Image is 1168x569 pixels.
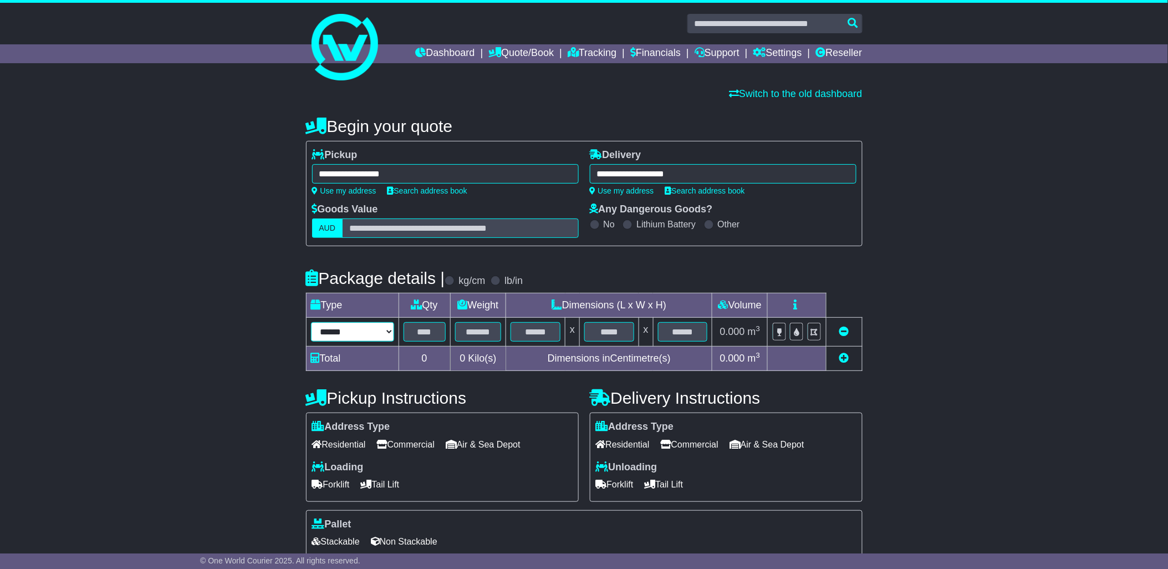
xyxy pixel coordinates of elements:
a: Use my address [312,186,376,195]
a: Switch to the old dashboard [729,88,862,99]
td: Qty [399,293,450,318]
label: kg/cm [458,275,485,287]
a: Remove this item [839,326,849,337]
a: Search address book [387,186,467,195]
span: Tail Lift [361,476,400,493]
span: 0 [460,353,465,364]
a: Search address book [665,186,745,195]
label: Address Type [312,421,390,433]
label: Unloading [596,461,657,474]
a: Add new item [839,353,849,364]
label: Delivery [590,149,641,161]
sup: 3 [756,324,761,333]
label: No [604,219,615,230]
span: m [748,326,761,337]
span: Air & Sea Depot [446,436,521,453]
td: Volume [712,293,768,318]
label: Pickup [312,149,358,161]
a: Quote/Book [488,44,554,63]
td: Weight [450,293,506,318]
td: Dimensions (L x W x H) [506,293,712,318]
span: Stackable [312,533,360,550]
sup: 3 [756,351,761,359]
span: Air & Sea Depot [730,436,804,453]
span: 0.000 [720,353,745,364]
label: Pallet [312,519,351,531]
label: lb/in [504,275,523,287]
h4: Pickup Instructions [306,389,579,407]
label: Lithium Battery [636,219,696,230]
h4: Delivery Instructions [590,389,863,407]
span: Residential [312,436,366,453]
span: Residential [596,436,650,453]
a: Dashboard [416,44,475,63]
span: m [748,353,761,364]
span: Commercial [661,436,718,453]
span: Forklift [312,476,350,493]
span: Non Stackable [371,533,437,550]
td: Kilo(s) [450,347,506,371]
td: 0 [399,347,450,371]
label: Loading [312,461,364,474]
h4: Package details | [306,269,445,287]
label: Any Dangerous Goods? [590,204,713,216]
a: Tracking [568,44,616,63]
a: Settings [753,44,802,63]
label: AUD [312,219,343,238]
a: Financials [630,44,681,63]
span: © One World Courier 2025. All rights reserved. [200,556,360,565]
a: Use my address [590,186,654,195]
label: Address Type [596,421,674,433]
td: Total [306,347,399,371]
h4: Begin your quote [306,117,863,135]
span: 0.000 [720,326,745,337]
label: Goods Value [312,204,378,216]
td: x [565,318,580,347]
td: x [639,318,653,347]
td: Dimensions in Centimetre(s) [506,347,712,371]
a: Reseller [815,44,862,63]
span: Tail Lift [645,476,684,493]
td: Type [306,293,399,318]
span: Commercial [377,436,435,453]
span: Forklift [596,476,634,493]
label: Other [718,219,740,230]
a: Support [695,44,739,63]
